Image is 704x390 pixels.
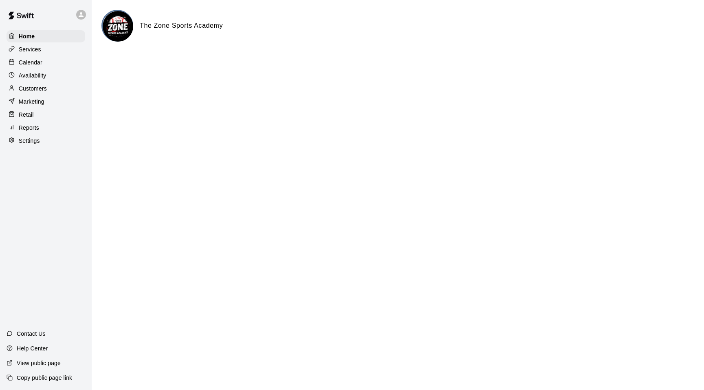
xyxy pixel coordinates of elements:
[19,71,46,80] p: Availability
[19,84,47,93] p: Customers
[17,330,46,338] p: Contact Us
[17,344,48,352] p: Help Center
[7,135,85,147] a: Settings
[7,82,85,95] a: Customers
[19,124,39,132] p: Reports
[17,374,72,382] p: Copy public page link
[7,43,85,55] a: Services
[7,109,85,121] a: Retail
[7,56,85,69] a: Calendar
[19,97,44,106] p: Marketing
[7,95,85,108] a: Marketing
[19,45,41,53] p: Services
[140,20,223,31] h6: The Zone Sports Academy
[7,69,85,82] a: Availability
[19,111,34,119] p: Retail
[19,58,42,66] p: Calendar
[17,359,61,367] p: View public page
[103,11,133,42] img: The Zone Sports Academy logo
[19,32,35,40] p: Home
[7,30,85,42] a: Home
[7,122,85,134] a: Reports
[19,137,40,145] p: Settings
